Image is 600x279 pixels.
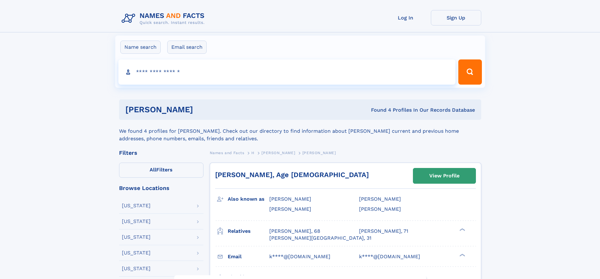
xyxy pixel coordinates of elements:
[269,235,371,242] a: [PERSON_NAME][GEOGRAPHIC_DATA], 31
[269,206,311,212] span: [PERSON_NAME]
[359,228,408,235] a: [PERSON_NAME], 71
[282,107,475,114] div: Found 4 Profiles In Our Records Database
[251,151,254,155] span: H
[125,106,282,114] h1: [PERSON_NAME]
[210,149,244,157] a: Names and Facts
[122,203,151,208] div: [US_STATE]
[119,163,203,178] label: Filters
[122,266,151,271] div: [US_STATE]
[429,169,460,183] div: View Profile
[302,151,336,155] span: [PERSON_NAME]
[119,120,481,142] div: We found 4 profiles for [PERSON_NAME]. Check out our directory to find information about [PERSON_...
[431,10,481,25] a: Sign Up
[228,194,269,204] h3: Also known as
[215,171,369,179] a: [PERSON_NAME], Age [DEMOGRAPHIC_DATA]
[458,59,482,85] button: Search Button
[119,150,203,156] div: Filters
[261,149,295,157] a: [PERSON_NAME]
[228,226,269,237] h3: Relatives
[269,196,311,202] span: [PERSON_NAME]
[413,168,476,183] a: View Profile
[122,235,151,240] div: [US_STATE]
[150,167,156,173] span: All
[118,59,456,85] input: search input
[122,219,151,224] div: [US_STATE]
[458,227,466,232] div: ❯
[122,250,151,255] div: [US_STATE]
[261,151,295,155] span: [PERSON_NAME]
[458,253,466,257] div: ❯
[120,41,161,54] label: Name search
[269,228,320,235] a: [PERSON_NAME], 68
[119,10,210,27] img: Logo Names and Facts
[251,149,254,157] a: H
[228,251,269,262] h3: Email
[359,206,401,212] span: [PERSON_NAME]
[119,185,203,191] div: Browse Locations
[359,196,401,202] span: [PERSON_NAME]
[380,10,431,25] a: Log In
[167,41,207,54] label: Email search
